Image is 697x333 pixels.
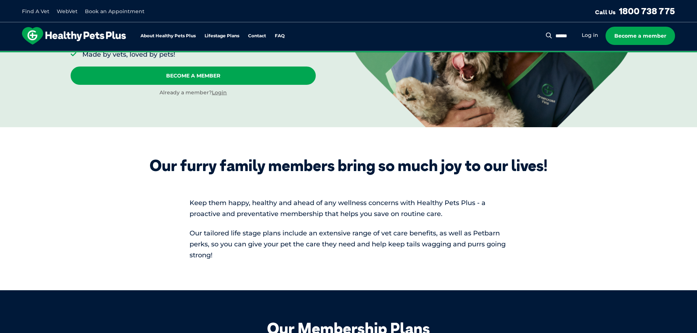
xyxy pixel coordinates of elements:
a: Become a member [606,27,675,45]
a: WebVet [57,8,78,15]
li: Made by vets, loved by pets! [82,50,204,59]
button: Search [544,32,554,39]
a: FAQ [275,34,285,38]
a: Login [212,89,227,96]
div: Our furry family members bring so much joy to our lives! [150,156,547,175]
span: Our tailored life stage plans include an extensive range of vet care benefits, as well as Petbarn... [190,229,506,259]
a: Contact [248,34,266,38]
a: Call Us1800 738 775 [595,5,675,16]
a: Find A Vet [22,8,49,15]
a: About Healthy Pets Plus [140,34,196,38]
a: Lifestage Plans [205,34,239,38]
span: Call Us [595,8,616,16]
a: Log in [582,32,598,39]
a: Become A Member [71,67,316,85]
img: hpp-logo [22,27,126,45]
span: Proactive, preventative wellness program designed to keep your pet healthier and happier for longer [212,51,485,58]
span: Keep them happy, healthy and ahead of any wellness concerns with Healthy Pets Plus - a proactive ... [190,199,486,218]
div: Already a member? [71,89,316,97]
a: Book an Appointment [85,8,145,15]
